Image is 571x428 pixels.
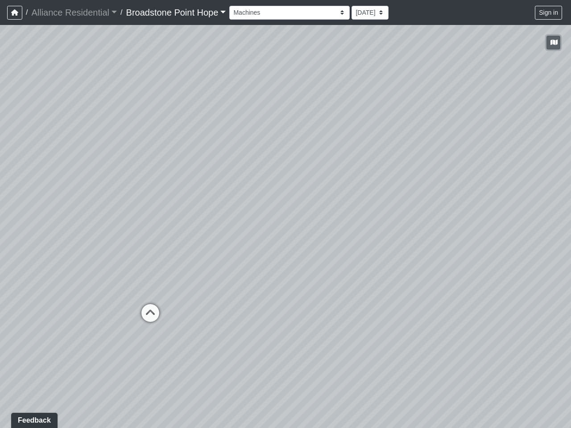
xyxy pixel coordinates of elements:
span: / [22,4,31,21]
iframe: Ybug feedback widget [7,410,59,428]
a: Alliance Residential [31,4,117,21]
a: Broadstone Point Hope [126,4,226,21]
span: / [117,4,126,21]
button: Sign in [535,6,562,20]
